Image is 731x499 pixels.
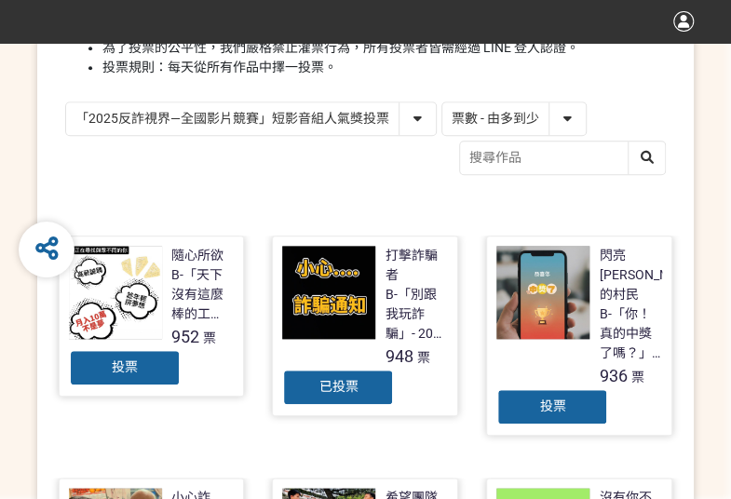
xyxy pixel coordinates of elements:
li: 投票規則：每天從所有作品中擇一投票。 [102,58,666,77]
a: 閃亮[PERSON_NAME]的村民B-「你！真的中獎了嗎？」- 2025新竹市反詐視界影片徵件936票投票 [486,236,672,436]
a: 打擊詐騙者B-「別跟我玩詐騙」- 2025新竹市反詐視界影片徵件948票已投票 [272,236,458,416]
span: 936 [599,366,627,385]
div: B-「別跟我玩詐騙」- 2025新竹市反詐視界影片徵件 [385,285,448,344]
span: 948 [385,346,413,366]
span: 票 [416,350,429,365]
span: 票 [630,370,643,384]
a: 隨心所欲B-「天下沒有這麼棒的工作，別讓你的求職夢變成惡夢！」- 2025新竹市反詐視界影片徵件952票投票 [59,236,245,397]
div: 隨心所欲 [171,246,223,265]
span: 已投票 [318,379,358,394]
span: 952 [171,327,199,346]
div: 閃亮[PERSON_NAME]的村民 [599,246,698,304]
li: 為了投票的公平性，我們嚴格禁止灌票行為，所有投票者皆需經過 LINE 登入認證。 [102,38,666,58]
input: 搜尋作品 [460,142,665,174]
span: 投票 [539,398,565,413]
div: B-「天下沒有這麼棒的工作，別讓你的求職夢變成惡夢！」- 2025新竹市反詐視界影片徵件 [171,265,235,324]
span: 票 [203,330,216,345]
div: 打擊詐騙者 [385,246,448,285]
span: 投票 [112,359,138,374]
div: B-「你！真的中獎了嗎？」- 2025新竹市反詐視界影片徵件 [599,304,662,363]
